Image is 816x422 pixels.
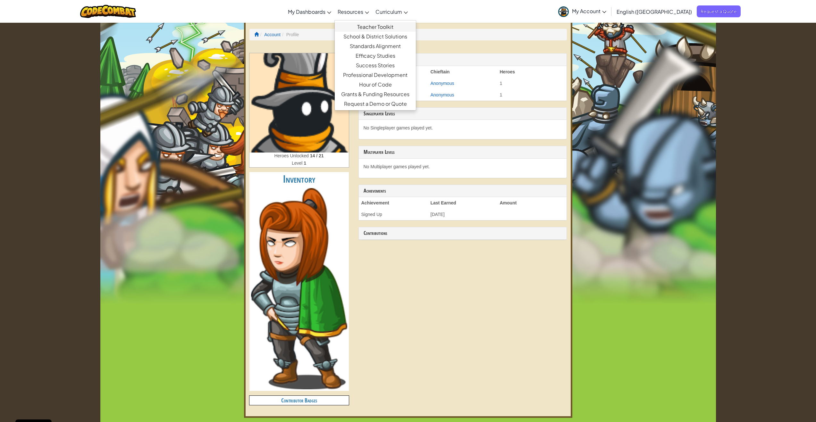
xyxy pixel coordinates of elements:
[292,161,304,166] span: Level
[80,5,136,18] img: CodeCombat logo
[335,80,416,89] a: Hour of Code
[428,209,497,220] td: [DATE]
[555,1,610,21] a: My Account
[497,66,567,78] th: Heroes
[335,22,416,32] a: Teacher Toolkit
[375,8,402,15] span: Curriculum
[335,99,416,109] a: Request a Demo or Quote
[364,163,562,170] p: No Multiplayer games played yet.
[364,149,562,155] h3: Multiplayer Levels
[335,89,416,99] a: Grants & Funding Resources
[335,70,416,80] a: Professional Development
[285,3,334,20] a: My Dashboards
[431,81,454,86] a: Anonymous
[497,89,567,101] td: 1
[617,8,692,15] span: English ([GEOGRAPHIC_DATA])
[281,31,299,38] li: Profile
[697,5,741,17] a: Request a Quote
[558,6,569,17] img: avatar
[335,61,416,70] a: Success Stories
[335,51,416,61] a: Efficacy Studies
[364,111,562,117] h3: Singleplayer Levels
[428,66,497,78] th: Chieftain
[364,125,562,131] p: No Singleplayer games played yet.
[274,153,310,158] span: Heroes Unlocked
[335,41,416,51] a: Standards Alignment
[288,8,325,15] span: My Dashboards
[497,78,567,89] td: 1
[372,3,411,20] a: Curriculum
[335,32,416,41] a: School & District Solutions
[310,153,324,158] strong: 14 / 21
[334,3,372,20] a: Resources
[249,172,349,186] h2: Inventory
[338,8,363,15] span: Resources
[613,3,695,20] a: English ([GEOGRAPHIC_DATA])
[359,197,428,209] th: Achievement
[249,396,349,405] h4: Contributor Badges
[364,57,562,62] h3: Clans
[497,197,567,209] th: Amount
[359,209,428,220] td: Signed Up
[572,8,606,14] span: My Account
[264,32,281,37] a: Account
[428,197,497,209] th: Last Earned
[431,92,454,97] a: Anonymous
[364,188,562,194] h3: Achievements
[364,230,562,236] h3: Contributions
[304,161,306,166] strong: 1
